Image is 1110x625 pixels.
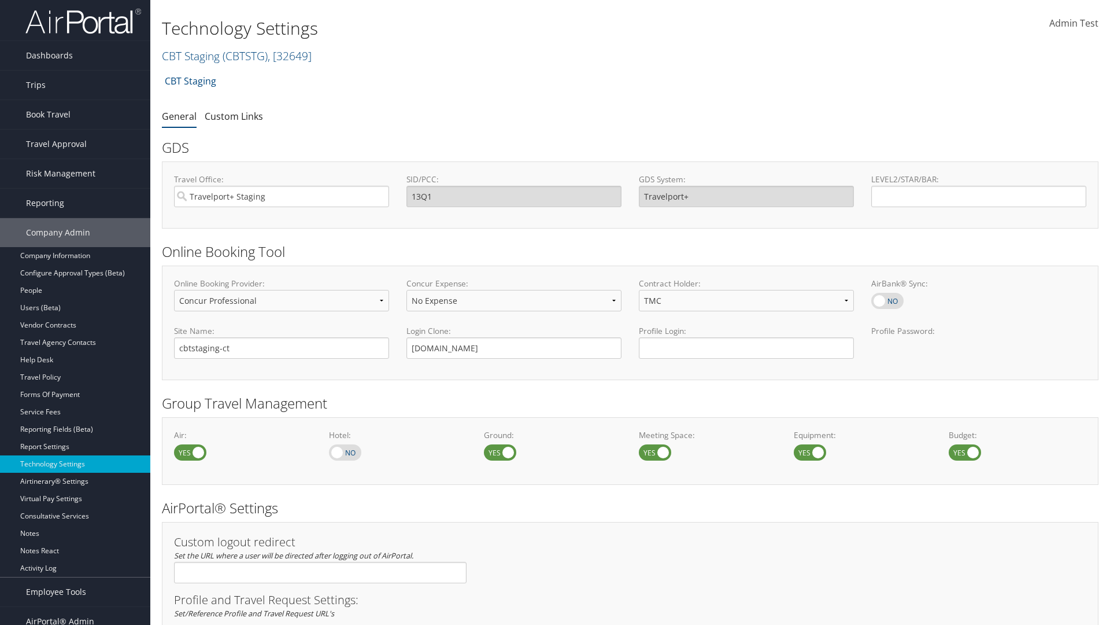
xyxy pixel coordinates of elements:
label: Equipment: [794,429,931,441]
h2: GDS [162,138,1090,157]
em: Set/Reference Profile and Travel Request URL's [174,608,334,619]
span: , [ 32649 ] [268,48,312,64]
span: Admin Test [1049,17,1098,30]
label: Profile Password: [871,325,1086,358]
a: CBT Staging [165,69,216,93]
label: Meeting Space: [639,429,776,441]
input: Profile Login: [639,337,854,359]
h3: Profile and Travel Request Settings: [174,594,1086,606]
label: LEVEL2/STAR/BAR: [871,174,1086,185]
label: Login Clone: [406,325,621,337]
label: Budget: [949,429,1086,441]
h2: Group Travel Management [162,394,1098,413]
h2: Online Booking Tool [162,242,1098,262]
label: GDS System: [639,174,854,185]
label: Contract Holder: [639,278,854,289]
h2: AirPortal® Settings [162,498,1098,518]
label: Air: [174,429,312,441]
a: Admin Test [1049,6,1098,42]
span: Book Travel [26,100,71,129]
label: Travel Office: [174,174,389,185]
label: Profile Login: [639,325,854,358]
label: Concur Expense: [406,278,621,289]
h3: Custom logout redirect [174,536,467,548]
h1: Technology Settings [162,16,786,41]
label: Online Booking Provider: [174,278,389,289]
a: Custom Links [205,110,263,123]
a: General [162,110,197,123]
label: Hotel: [329,429,467,441]
span: Employee Tools [26,578,86,606]
em: Set the URL where a user will be directed after logging out of AirPortal. [174,550,413,561]
label: Site Name: [174,325,389,337]
span: Trips [26,71,46,100]
span: Risk Management [26,159,95,188]
label: Ground: [484,429,621,441]
label: AirBank® Sync: [871,278,1086,289]
span: ( CBTSTG ) [223,48,268,64]
label: AirBank® Sync [871,293,904,309]
img: airportal-logo.png [25,8,141,35]
a: CBT Staging [162,48,312,64]
span: Dashboards [26,41,73,70]
span: Travel Approval [26,130,87,159]
label: SID/PCC: [406,174,621,185]
span: Company Admin [26,218,90,247]
span: Reporting [26,189,64,218]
